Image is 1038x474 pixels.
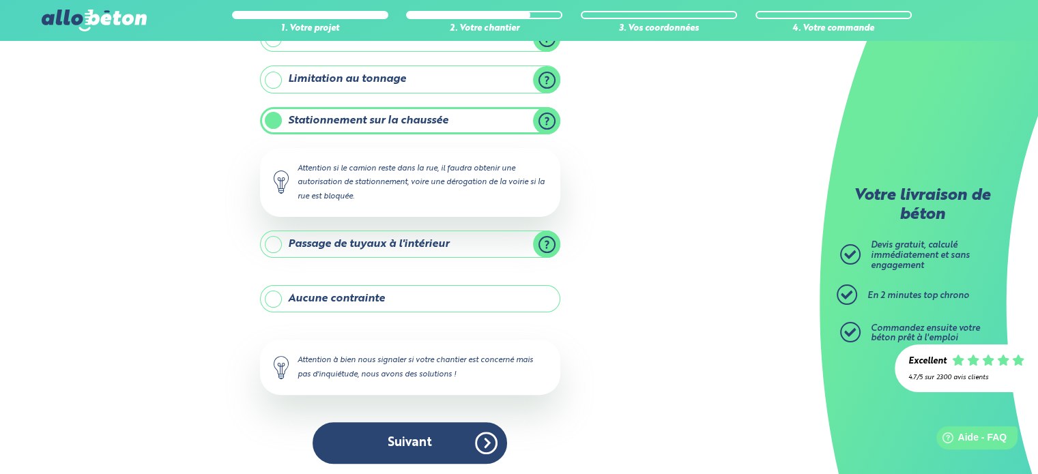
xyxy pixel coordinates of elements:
div: 4.7/5 sur 2300 avis clients [908,374,1024,381]
img: allobéton [42,10,147,31]
label: Stationnement sur la chaussée [260,107,560,134]
div: 3. Vos coordonnées [581,24,737,34]
span: Commandez ensuite votre béton prêt à l'emploi [871,324,980,343]
button: Suivant [313,422,507,464]
div: 1. Votre projet [232,24,388,34]
label: Aucune contrainte [260,285,560,312]
label: Passage de tuyaux à l'intérieur [260,231,560,258]
label: Limitation au tonnage [260,65,560,93]
div: 4. Votre commande [755,24,912,34]
span: Devis gratuit, calculé immédiatement et sans engagement [871,241,970,269]
div: 2. Votre chantier [406,24,562,34]
span: En 2 minutes top chrono [867,291,969,300]
p: Votre livraison de béton [844,187,1000,224]
div: Attention à bien nous signaler si votre chantier est concerné mais pas d'inquiétude, nous avons d... [260,340,560,394]
div: Attention si le camion reste dans la rue, il faudra obtenir une autorisation de stationnement, vo... [260,148,560,216]
div: Excellent [908,357,947,367]
iframe: Help widget launcher [917,421,1023,459]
